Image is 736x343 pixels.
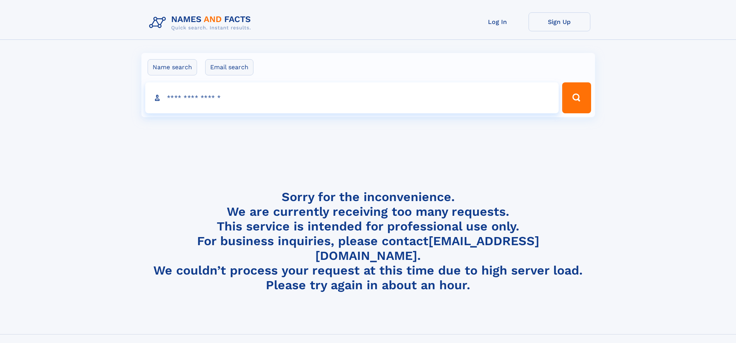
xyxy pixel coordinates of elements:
[146,189,590,293] h4: Sorry for the inconvenience. We are currently receiving too many requests. This service is intend...
[146,12,257,33] img: Logo Names and Facts
[562,82,591,113] button: Search Button
[467,12,529,31] a: Log In
[529,12,590,31] a: Sign Up
[205,59,253,75] label: Email search
[148,59,197,75] label: Name search
[315,234,539,263] a: [EMAIL_ADDRESS][DOMAIN_NAME]
[145,82,559,113] input: search input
